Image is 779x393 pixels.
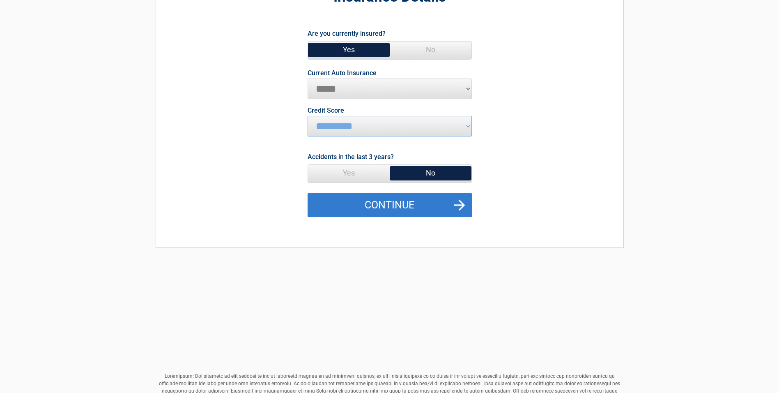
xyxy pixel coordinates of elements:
[390,42,471,58] span: No
[308,107,344,114] label: Credit Score
[390,165,471,181] span: No
[308,28,386,39] label: Are you currently insured?
[308,42,390,58] span: Yes
[308,165,390,181] span: Yes
[308,151,394,162] label: Accidents in the last 3 years?
[308,70,377,76] label: Current Auto Insurance
[308,193,472,217] button: Continue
